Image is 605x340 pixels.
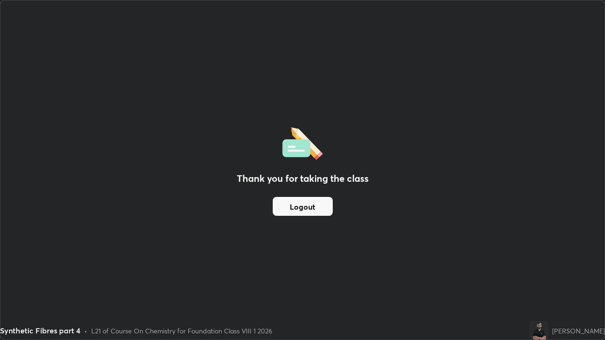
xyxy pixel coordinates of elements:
[84,326,87,336] div: •
[237,171,369,186] h2: Thank you for taking the class
[552,326,605,336] div: [PERSON_NAME]
[529,321,548,340] img: 389f4bdc53ec4d96b1e1bd1f524e2cc9.png
[282,124,323,160] img: offlineFeedback.1438e8b3.svg
[91,326,272,336] div: L21 of Course On Chemistry for Foundation Class VIII 1 2026
[273,197,333,216] button: Logout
